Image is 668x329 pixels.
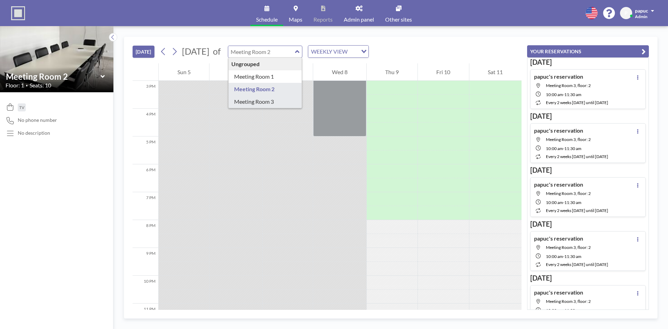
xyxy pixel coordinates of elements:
span: - [563,308,564,313]
div: Sun 5 [159,63,209,81]
span: No phone number [18,117,57,123]
input: Meeting Room 2 [228,46,295,57]
span: 11:30 AM [564,146,581,151]
div: Fri 10 [418,63,469,81]
div: 10 PM [133,276,158,304]
div: Ungrouped [229,58,302,70]
span: - [563,254,564,259]
h4: papuc's reservation [534,289,583,296]
h4: papuc's reservation [534,181,583,188]
h3: [DATE] [530,58,646,66]
div: Mon 6 [209,63,262,81]
span: Meeting Room 3, floor: 2 [546,245,591,250]
span: 11:30 AM [564,92,581,97]
span: Seats: 10 [30,82,51,89]
div: 4 PM [133,109,158,136]
div: 6 PM [133,164,158,192]
span: of [213,46,221,57]
button: [DATE] [133,46,154,58]
span: 11:30 AM [564,200,581,205]
span: 10:00 AM [546,200,563,205]
span: 10:00 AM [546,92,563,97]
div: Sat 11 [469,63,522,81]
div: Meeting Room 1 [229,70,302,83]
span: every 2 weeks [DATE] until [DATE] [546,208,608,213]
span: 11:30 AM [564,254,581,259]
span: TV [19,105,24,110]
h3: [DATE] [530,220,646,228]
span: Meeting Room 3, floor: 2 [546,299,591,304]
button: YOUR RESERVATIONS [527,45,649,57]
div: 5 PM [133,136,158,164]
span: 10:00 AM [546,146,563,151]
span: Admin [635,14,647,19]
span: Maps [289,17,302,22]
span: Admin panel [344,17,374,22]
span: Floor: 1 [6,82,24,89]
span: every 2 weeks [DATE] until [DATE] [546,262,608,267]
div: 7 PM [133,192,158,220]
span: Meeting Room 3, floor: 2 [546,191,591,196]
span: - [563,200,564,205]
span: 10:00 AM [546,254,563,259]
span: papuc [635,8,648,14]
div: Meeting Room 2 [229,83,302,95]
span: Meeting Room 3, floor: 2 [546,83,591,88]
span: P [625,10,628,16]
h4: papuc's reservation [534,235,583,242]
div: Search for option [308,46,368,57]
div: Wed 8 [313,63,366,81]
h3: [DATE] [530,166,646,174]
div: 9 PM [133,248,158,276]
div: No description [18,130,50,136]
h4: papuc's reservation [534,73,583,80]
div: 8 PM [133,220,158,248]
img: organization-logo [11,6,25,20]
span: every 2 weeks [DATE] until [DATE] [546,154,608,159]
input: Meeting Room 2 [6,71,101,81]
span: 10:00 AM [546,308,563,313]
h4: papuc's reservation [534,127,583,134]
div: 3 PM [133,81,158,109]
span: WEEKLY VIEW [310,47,349,56]
span: - [563,92,564,97]
span: [DATE] [182,46,209,56]
span: Meeting Room 3, floor: 2 [546,137,591,142]
span: 11:30 AM [564,308,581,313]
span: Schedule [256,17,278,22]
h3: [DATE] [530,112,646,120]
div: Thu 9 [367,63,417,81]
span: - [563,146,564,151]
span: Reports [313,17,333,22]
input: Search for option [350,47,357,56]
div: Meeting Room 3 [229,95,302,108]
span: • [26,83,28,88]
span: Other sites [385,17,412,22]
span: every 2 weeks [DATE] until [DATE] [546,100,608,105]
h3: [DATE] [530,274,646,282]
